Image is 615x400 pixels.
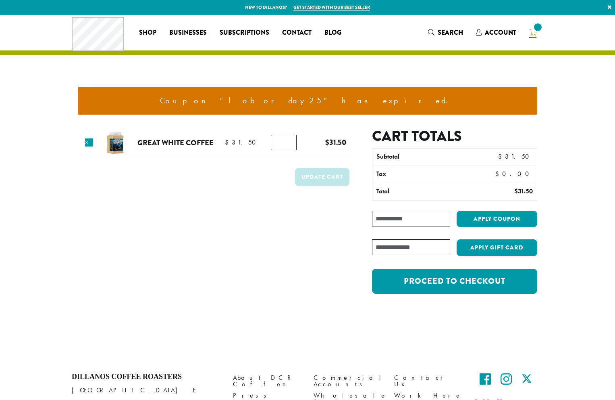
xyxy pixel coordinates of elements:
[495,170,502,178] span: $
[139,28,156,38] span: Shop
[102,130,128,156] img: Great White Coffee
[233,373,301,390] a: About DCR Coffee
[225,138,260,147] bdi: 31.50
[457,211,537,227] button: Apply coupon
[438,28,463,37] span: Search
[372,183,471,200] th: Total
[133,26,163,39] a: Shop
[84,93,531,109] li: Coupon "laborday25" has expired.
[72,373,221,381] h4: Dillanos Coffee Roasters
[85,138,93,147] a: Remove this item
[394,373,463,390] a: Contact Us
[514,187,518,195] span: $
[514,187,533,195] bdi: 31.50
[225,138,232,147] span: $
[457,239,537,256] button: Apply Gift Card
[325,137,329,148] span: $
[372,149,471,165] th: Subtotal
[282,28,312,38] span: Contact
[372,166,489,183] th: Tax
[372,128,537,145] h2: Cart totals
[271,135,297,150] input: Product quantity
[372,269,537,294] a: Proceed to checkout
[422,26,470,39] a: Search
[295,168,349,186] button: Update cart
[485,28,516,37] span: Account
[325,137,346,148] bdi: 31.50
[314,373,382,390] a: Commercial Accounts
[137,137,214,148] a: Great White Coffee
[495,170,533,178] bdi: 0.00
[293,4,370,11] a: Get started with our best seller
[498,152,533,161] bdi: 31.50
[324,28,341,38] span: Blog
[169,28,207,38] span: Businesses
[220,28,269,38] span: Subscriptions
[498,152,505,161] span: $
